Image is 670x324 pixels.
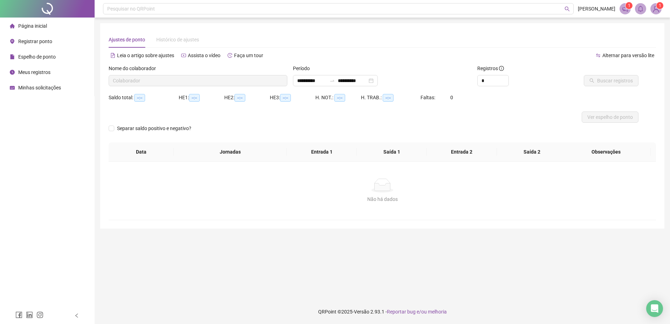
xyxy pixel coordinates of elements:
div: Não há dados [117,195,648,203]
span: Meus registros [18,69,50,75]
span: Minhas solicitações [18,85,61,90]
div: HE 1: [179,94,224,102]
span: Leia o artigo sobre ajustes [117,53,174,58]
span: bell [637,6,644,12]
span: file-text [110,53,115,58]
span: to [329,78,335,83]
button: Ver espelho de ponto [582,112,638,123]
div: H. TRAB.: [361,94,421,102]
div: HE 2: [224,94,270,102]
span: search [565,6,570,12]
span: Separar saldo positivo e negativo? [114,124,194,132]
span: file [10,54,15,59]
th: Observações [562,142,651,162]
span: history [227,53,232,58]
label: Nome do colaborador [109,65,160,72]
span: Faltas: [421,95,436,100]
th: Saída 2 [497,142,567,162]
span: Observações [567,148,645,156]
span: --:-- [383,94,394,102]
th: Entrada 2 [427,142,497,162]
span: Registros [477,65,504,72]
span: home [10,23,15,28]
span: linkedin [26,311,33,318]
span: schedule [10,85,15,90]
th: Data [109,142,174,162]
span: --:-- [334,94,345,102]
img: 89977 [651,4,661,14]
th: Entrada 1 [287,142,357,162]
footer: QRPoint © 2025 - 2.93.1 - [95,299,670,324]
span: --:-- [234,94,245,102]
span: info-circle [499,66,504,71]
span: Registrar ponto [18,39,52,44]
span: youtube [181,53,186,58]
span: clock-circle [10,70,15,75]
span: notification [622,6,628,12]
th: Saída 1 [357,142,427,162]
span: 1 [628,3,630,8]
span: --:-- [280,94,291,102]
span: Reportar bug e/ou melhoria [387,309,447,315]
span: facebook [15,311,22,318]
button: Buscar registros [584,75,638,86]
span: Alternar para versão lite [602,53,654,58]
sup: 1 [625,2,633,9]
span: Faça um tour [234,53,263,58]
span: Histórico de ajustes [156,37,199,42]
sup: Atualize o seu contato no menu Meus Dados [656,2,663,9]
div: H. NOT.: [315,94,361,102]
span: --:-- [189,94,200,102]
span: instagram [36,311,43,318]
span: --:-- [134,94,145,102]
span: [PERSON_NAME] [578,5,615,13]
span: Ajustes de ponto [109,37,145,42]
label: Período [293,65,314,72]
th: Jornadas [174,142,287,162]
span: swap [596,53,601,58]
span: swap-right [329,78,335,83]
span: left [74,313,79,318]
span: Espelho de ponto [18,54,56,60]
span: Versão [354,309,369,315]
div: HE 3: [270,94,315,102]
span: 0 [450,95,453,100]
span: 1 [659,3,661,8]
span: environment [10,39,15,44]
div: Saldo total: [109,94,179,102]
span: Página inicial [18,23,47,29]
span: Assista o vídeo [188,53,220,58]
div: Open Intercom Messenger [646,300,663,317]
